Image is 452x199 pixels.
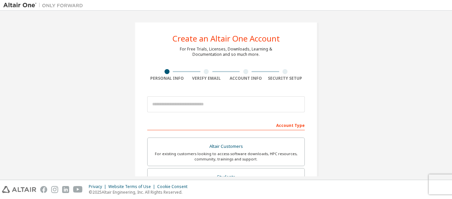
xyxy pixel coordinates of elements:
div: Security Setup [266,76,305,81]
div: Privacy [89,184,108,189]
img: facebook.svg [40,186,47,193]
img: Altair One [3,2,86,9]
div: Cookie Consent [157,184,191,189]
div: For Free Trials, Licenses, Downloads, Learning & Documentation and so much more. [180,47,272,57]
img: youtube.svg [73,186,83,193]
div: Account Type [147,120,305,130]
div: Verify Email [187,76,226,81]
div: Create an Altair One Account [172,35,280,43]
img: linkedin.svg [62,186,69,193]
img: instagram.svg [51,186,58,193]
div: Website Terms of Use [108,184,157,189]
p: © 2025 Altair Engineering, Inc. All Rights Reserved. [89,189,191,195]
div: Altair Customers [152,142,300,151]
div: Personal Info [147,76,187,81]
div: For existing customers looking to access software downloads, HPC resources, community, trainings ... [152,151,300,162]
div: Students [152,172,300,182]
img: altair_logo.svg [2,186,36,193]
div: Account Info [226,76,266,81]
